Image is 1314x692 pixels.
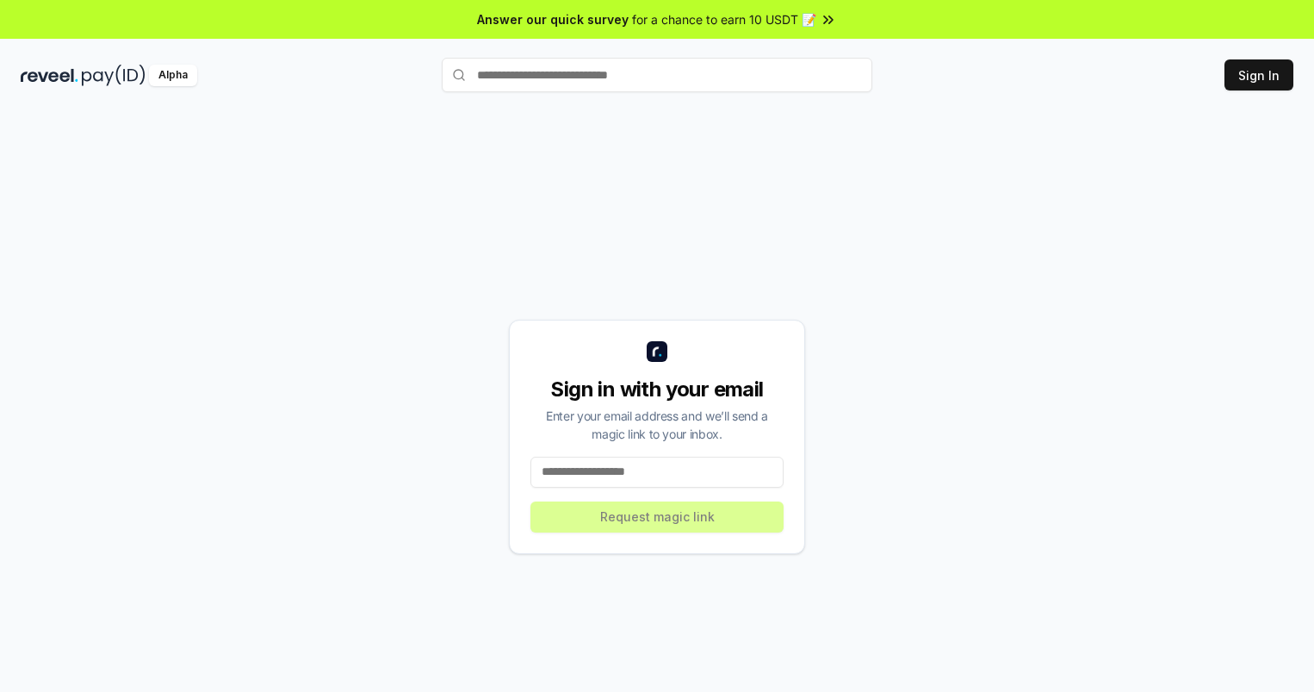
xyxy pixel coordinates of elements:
img: reveel_dark [21,65,78,86]
img: logo_small [647,341,667,362]
div: Sign in with your email [530,376,784,403]
span: Answer our quick survey [477,10,629,28]
span: for a chance to earn 10 USDT 📝 [632,10,816,28]
div: Enter your email address and we’ll send a magic link to your inbox. [530,407,784,443]
div: Alpha [149,65,197,86]
button: Sign In [1224,59,1293,90]
img: pay_id [82,65,146,86]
